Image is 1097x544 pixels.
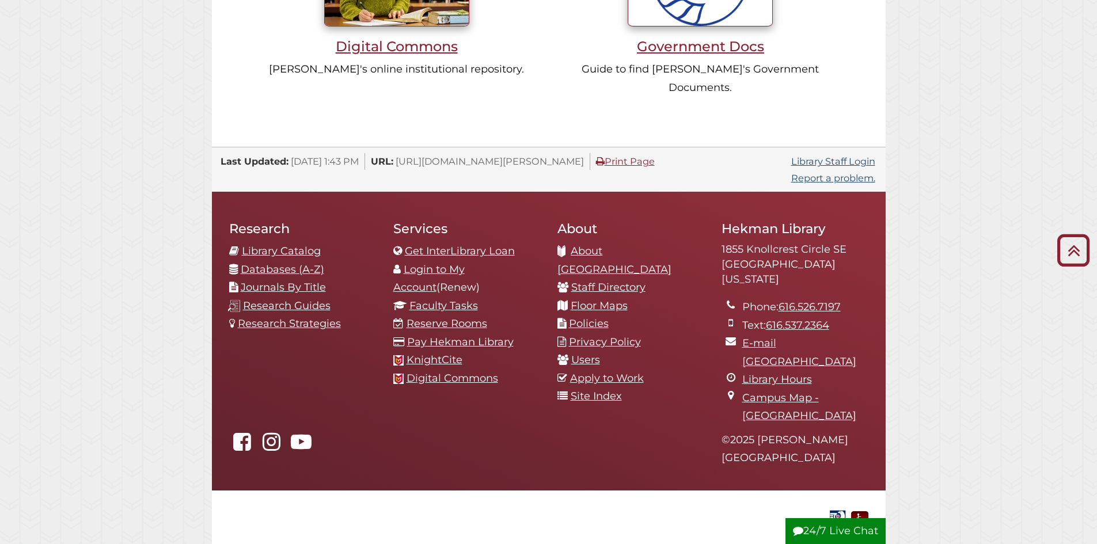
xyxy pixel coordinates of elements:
[742,317,868,335] li: Text:
[259,439,285,452] a: hekmanlibrary on Instagram
[779,300,841,313] a: 616.526.7197
[393,220,540,237] h2: Services
[571,38,831,55] h3: Government Docs
[407,372,498,385] a: Digital Commons
[827,509,848,526] img: Government Documents Federal Depository Library
[407,336,514,348] a: Pay Hekman Library
[243,299,331,312] a: Research Guides
[570,372,644,385] a: Apply to Work
[791,172,875,184] a: Report a problem.
[371,155,393,167] span: URL:
[571,281,646,294] a: Staff Directory
[267,60,527,79] p: [PERSON_NAME]'s online institutional repository.
[571,60,831,97] p: Guide to find [PERSON_NAME]'s Government Documents.
[1053,241,1094,260] a: Back to Top
[228,300,240,312] img: research-guides-icon-white_37x37.png
[742,373,812,386] a: Library Hours
[596,155,655,167] a: Print Page
[393,261,540,297] li: (Renew)
[742,337,856,368] a: E-mail [GEOGRAPHIC_DATA]
[407,353,462,366] a: KnightCite
[393,374,404,384] img: Calvin favicon logo
[851,509,868,526] img: Disability Assistance
[571,390,622,402] a: Site Index
[288,439,314,452] a: Hekman Library on YouTube
[742,391,856,423] a: Campus Map - [GEOGRAPHIC_DATA]
[722,220,868,237] h2: Hekman Library
[241,263,324,276] a: Databases (A-Z)
[407,317,487,330] a: Reserve Rooms
[229,439,256,452] a: Hekman Library on Facebook
[221,155,289,167] span: Last Updated:
[851,510,868,523] a: Disability Assistance
[742,298,868,317] li: Phone:
[557,220,704,237] h2: About
[229,220,376,237] h2: Research
[238,317,341,330] a: Research Strategies
[267,38,527,55] h3: Digital Commons
[722,242,868,287] address: 1855 Knollcrest Circle SE [GEOGRAPHIC_DATA][US_STATE]
[396,155,584,167] span: [URL][DOMAIN_NAME][PERSON_NAME]
[571,299,628,312] a: Floor Maps
[241,281,326,294] a: Journals By Title
[571,353,600,366] a: Users
[242,245,321,257] a: Library Catalog
[291,155,359,167] span: [DATE] 1:43 PM
[827,510,848,523] a: Government Documents Federal Depository Library
[791,155,875,167] a: Library Staff Login
[405,245,515,257] a: Get InterLibrary Loan
[569,336,641,348] a: Privacy Policy
[569,317,609,330] a: Policies
[596,157,605,166] i: Print Page
[393,355,404,366] img: Calvin favicon logo
[722,431,868,467] p: © 2025 [PERSON_NAME][GEOGRAPHIC_DATA]
[557,245,671,276] a: About [GEOGRAPHIC_DATA]
[766,319,829,332] a: 616.537.2364
[409,299,478,312] a: Faculty Tasks
[393,263,465,294] a: Login to My Account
